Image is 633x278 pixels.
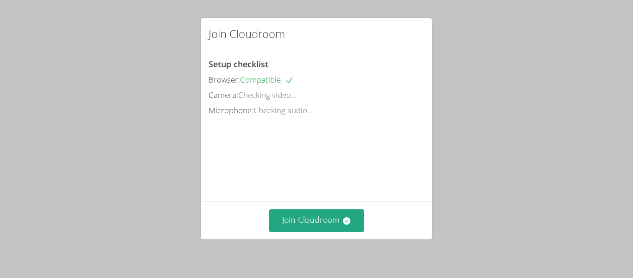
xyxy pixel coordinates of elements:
[209,74,240,85] span: Browser:
[238,90,297,100] span: Checking video...
[209,90,238,100] span: Camera:
[209,58,268,70] span: Setup checklist
[253,105,313,116] span: Checking audio...
[209,26,285,42] h2: Join Cloudroom
[240,74,294,85] span: Compatible
[209,105,253,116] span: Microphone:
[269,209,364,232] button: Join Cloudroom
